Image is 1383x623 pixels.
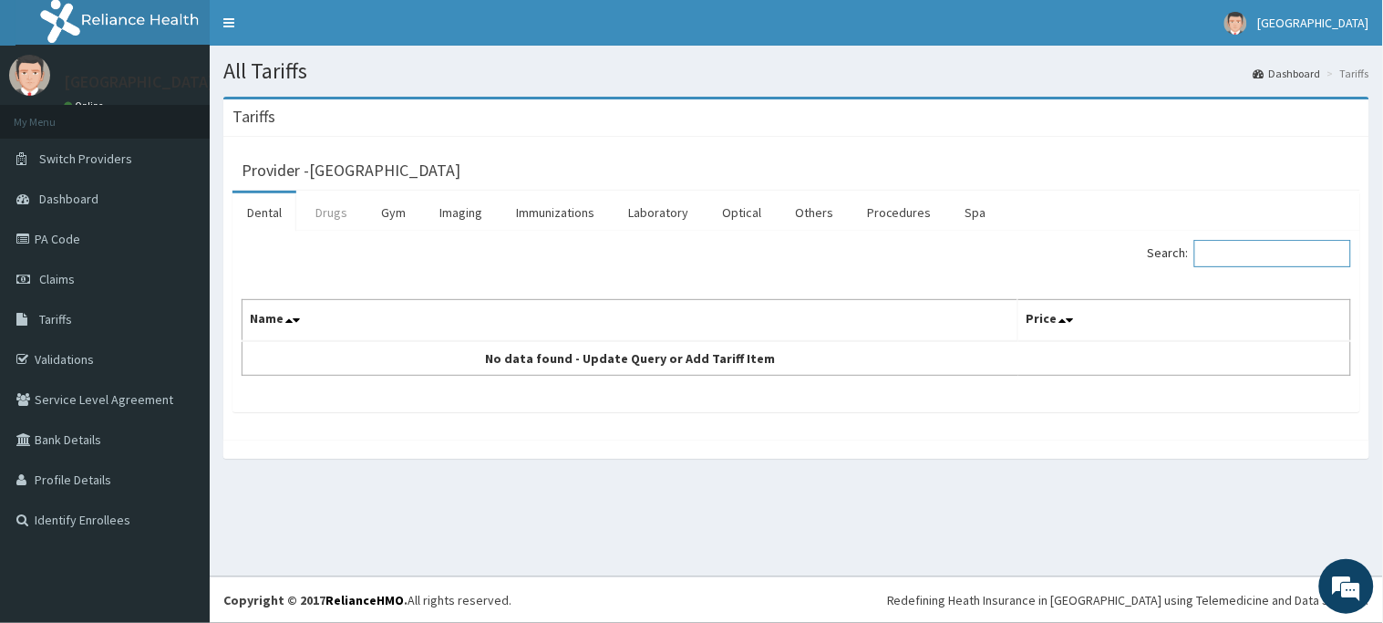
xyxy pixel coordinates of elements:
th: Name [243,300,1018,342]
h1: All Tariffs [223,59,1369,83]
h3: Provider - [GEOGRAPHIC_DATA] [242,162,460,179]
div: Redefining Heath Insurance in [GEOGRAPHIC_DATA] using Telemedicine and Data Science! [887,591,1369,609]
span: [GEOGRAPHIC_DATA] [1258,15,1369,31]
li: Tariffs [1323,66,1369,81]
a: Optical [707,193,776,232]
span: Dashboard [39,191,98,207]
div: Chat with us now [95,102,306,126]
a: Dental [232,193,296,232]
span: Claims [39,271,75,287]
textarea: Type your message and hit 'Enter' [9,423,347,487]
input: Search: [1194,240,1351,267]
a: Laboratory [614,193,703,232]
a: Others [780,193,848,232]
a: Drugs [301,193,362,232]
a: Procedures [852,193,946,232]
td: No data found - Update Query or Add Tariff Item [243,341,1018,376]
div: Minimize live chat window [299,9,343,53]
span: Switch Providers [39,151,132,167]
a: Imaging [425,193,497,232]
label: Search: [1148,240,1351,267]
p: [GEOGRAPHIC_DATA] [64,74,214,90]
a: Gym [366,193,420,232]
a: Immunizations [501,193,609,232]
th: Price [1018,300,1351,342]
a: Dashboard [1254,66,1321,81]
span: Tariffs [39,311,72,327]
img: User Image [1224,12,1247,35]
img: User Image [9,55,50,96]
img: d_794563401_company_1708531726252_794563401 [34,91,74,137]
h3: Tariffs [232,109,275,125]
span: We're online! [106,192,252,377]
a: RelianceHMO [325,592,404,608]
a: Online [64,99,108,112]
a: Spa [951,193,1001,232]
footer: All rights reserved. [210,576,1383,623]
strong: Copyright © 2017 . [223,592,408,608]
